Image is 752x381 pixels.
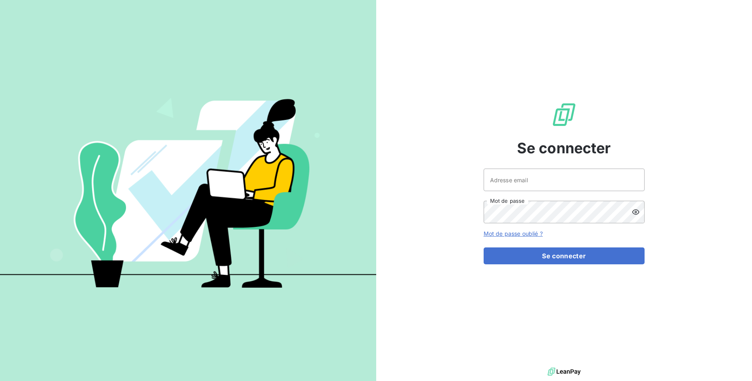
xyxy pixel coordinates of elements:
[548,366,581,378] img: logo
[517,137,611,159] span: Se connecter
[551,102,577,128] img: Logo LeanPay
[484,169,645,191] input: placeholder
[484,230,543,237] a: Mot de passe oublié ?
[484,247,645,264] button: Se connecter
